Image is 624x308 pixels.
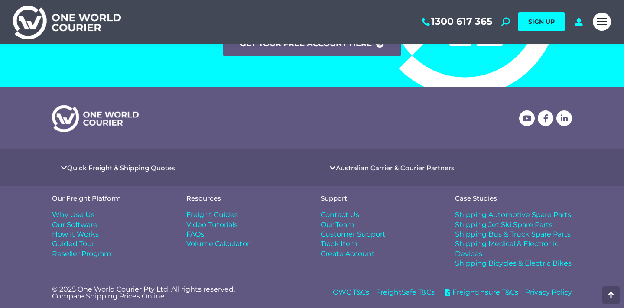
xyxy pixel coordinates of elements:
[376,288,435,297] a: FreightSafe T&Cs
[321,249,375,259] span: Create Account
[321,210,438,220] a: Contact Us
[321,249,438,259] a: Create Account
[186,239,303,249] a: Volume Calculator
[455,259,572,268] a: Shipping Bicycles & Electric Bikes
[186,210,303,220] a: Freight Guides
[52,210,169,220] a: Why Use Us
[321,220,354,230] span: Our Team
[455,195,572,201] h4: Case Studies
[321,239,438,249] a: Track Item
[333,288,369,297] a: OWC T&Cs
[52,220,169,230] a: Our Software
[186,220,303,230] a: Video Tutorials
[518,12,565,31] a: SIGN UP
[321,239,357,249] span: Track Item
[223,31,401,56] a: Get your free account here
[321,230,386,239] span: Customer Support
[52,210,94,220] span: Why Use Us
[336,165,455,171] a: Australian Carrier & Courier Partners
[455,230,572,239] a: Shipping Bus & Truck Spare Parts
[455,239,572,259] a: Shipping Medical & Electronic Devices
[52,230,169,239] a: How It Works
[186,239,250,249] span: Volume Calculator
[67,165,175,171] a: Quick Freight & Shipping Quotes
[52,249,169,259] a: Reseller Program
[442,288,518,297] a: FreightInsure T&Cs
[525,288,572,297] a: Privacy Policy
[455,220,572,230] a: Shipping Jet Ski Spare Parts
[528,18,555,26] span: SIGN UP
[321,230,438,239] a: Customer Support
[52,230,99,239] span: How It Works
[593,13,611,31] a: Mobile menu icon
[52,220,97,230] span: Our Software
[455,220,552,230] span: Shipping Jet Ski Spare Parts
[186,195,303,201] h4: Resources
[52,239,169,249] a: Guided Tour
[455,230,571,239] span: Shipping Bus & Truck Spare Parts
[450,288,518,297] span: FreightInsure T&Cs
[52,239,94,249] span: Guided Tour
[321,210,359,220] span: Contact Us
[52,249,111,259] span: Reseller Program
[13,4,121,39] img: One World Courier
[321,195,438,201] h4: Support
[186,220,237,230] span: Video Tutorials
[52,286,303,300] p: © 2025 One World Courier Pty Ltd. All rights reserved. Compare Shipping Prices Online
[321,220,438,230] a: Our Team
[186,230,303,239] a: FAQs
[52,195,169,201] h4: Our Freight Platform
[186,230,204,239] span: FAQs
[420,16,492,27] a: 1300 617 365
[186,210,238,220] span: Freight Guides
[455,210,572,220] a: Shipping Automotive Spare Parts
[455,210,571,220] span: Shipping Automotive Spare Parts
